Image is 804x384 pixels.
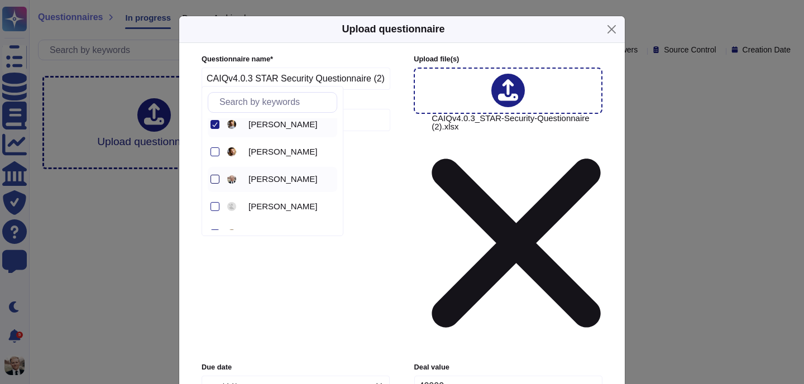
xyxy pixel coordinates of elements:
span: [PERSON_NAME] [248,147,317,157]
div: Francis Brero [225,118,244,131]
div: Francis Brero [225,145,244,159]
div: Hayden Anderson [248,174,333,184]
div: Margo Rey [225,227,244,241]
img: user [227,147,236,156]
div: Hayden Anderson [225,167,337,192]
input: Search by keywords [214,93,337,112]
img: user [227,202,236,211]
div: Marcelo Goncalves [225,194,337,219]
div: Francis Brero [225,140,337,165]
img: user [227,120,236,129]
label: Deal value [414,364,602,371]
span: CAIQv4.0.3_STAR-Security-Questionnaire (2).xlsx [432,114,601,356]
div: Marcelo Goncalves [248,201,333,212]
div: Francis Brero [225,112,337,137]
span: [PERSON_NAME] [248,119,317,129]
img: user [227,175,236,184]
div: Francis Brero [248,147,333,157]
span: [PERSON_NAME] [248,174,317,184]
img: user [227,229,236,238]
input: Enter questionnaire name [202,68,390,90]
div: Margo Rey [225,222,337,247]
div: Margo Rey [248,229,333,239]
span: Upload file (s) [414,55,459,63]
label: Questionnaire name [202,56,390,63]
div: Hayden Anderson [225,172,244,186]
span: [PERSON_NAME] [248,201,317,212]
button: Close [603,21,620,38]
h5: Upload questionnaire [342,22,444,37]
span: [PERSON_NAME] [248,229,317,239]
div: Francis Brero [248,119,333,129]
label: Due date [202,364,390,371]
div: Marcelo Goncalves [225,200,244,213]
